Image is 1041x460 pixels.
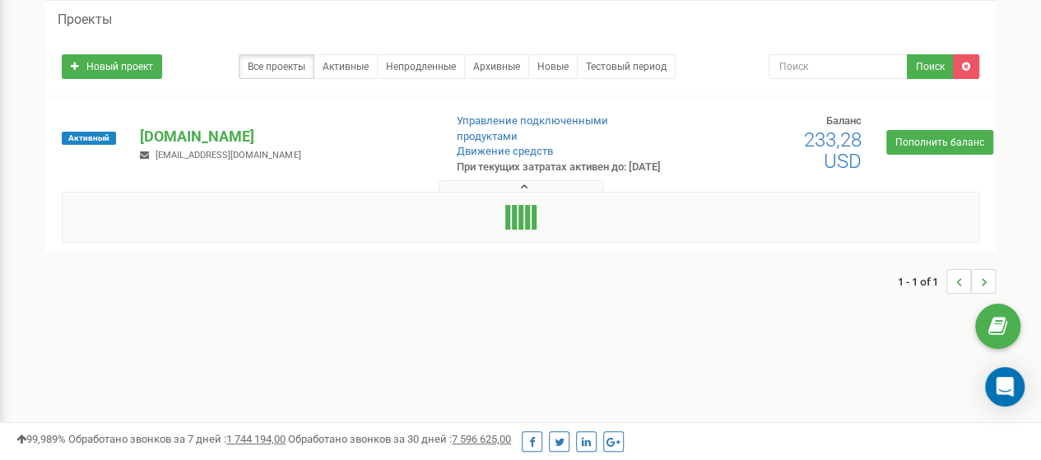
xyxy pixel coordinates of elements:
p: При текущих затратах активен до: [DATE] [457,160,667,175]
a: Пополнить баланс [886,130,993,155]
button: Поиск [907,54,954,79]
a: Все проекты [239,54,314,79]
h5: Проекты [58,12,112,27]
nav: ... [898,253,996,310]
a: Непродленные [377,54,465,79]
span: 99,989% [16,433,66,445]
span: Баланс [826,114,862,127]
span: 1 - 1 of 1 [898,269,946,294]
span: Активный [62,132,116,145]
a: Движение средств [457,145,553,157]
span: Обработано звонков за 7 дней : [68,433,286,445]
a: Управление подключенными продуктами [457,114,608,142]
a: Новые [528,54,578,79]
div: Open Intercom Messenger [985,367,1025,407]
u: 1 744 194,00 [226,433,286,445]
a: Активные [314,54,378,79]
span: 233,28 USD [804,128,862,173]
u: 7 596 625,00 [452,433,511,445]
input: Поиск [769,54,908,79]
a: Архивные [464,54,529,79]
p: [DOMAIN_NAME] [140,126,430,147]
a: Новый проект [62,54,162,79]
span: Обработано звонков за 30 дней : [288,433,511,445]
span: [EMAIL_ADDRESS][DOMAIN_NAME] [156,150,300,160]
a: Тестовый период [577,54,676,79]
